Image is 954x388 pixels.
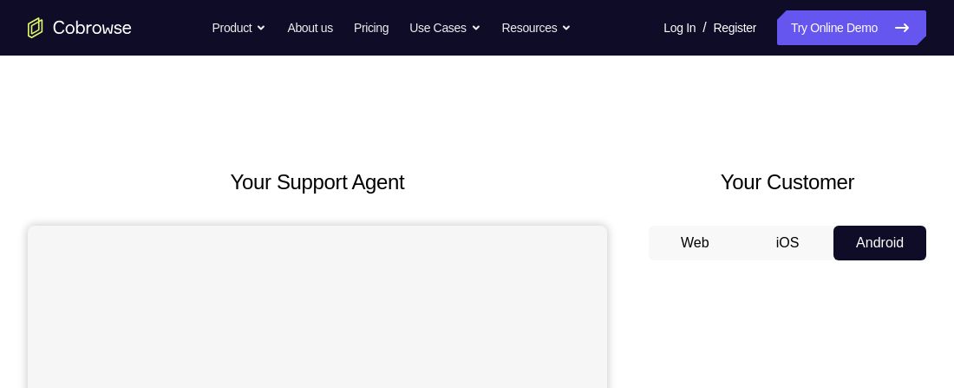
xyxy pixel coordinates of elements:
button: Web [649,226,742,260]
button: iOS [742,226,834,260]
a: Pricing [354,10,389,45]
h2: Your Support Agent [28,167,607,198]
a: About us [287,10,332,45]
button: Android [833,226,926,260]
a: Log In [663,10,696,45]
button: Use Cases [409,10,480,45]
h2: Your Customer [649,167,926,198]
a: Register [714,10,756,45]
span: / [702,17,706,38]
button: Product [212,10,267,45]
button: Resources [502,10,572,45]
a: Try Online Demo [777,10,926,45]
a: Go to the home page [28,17,132,38]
